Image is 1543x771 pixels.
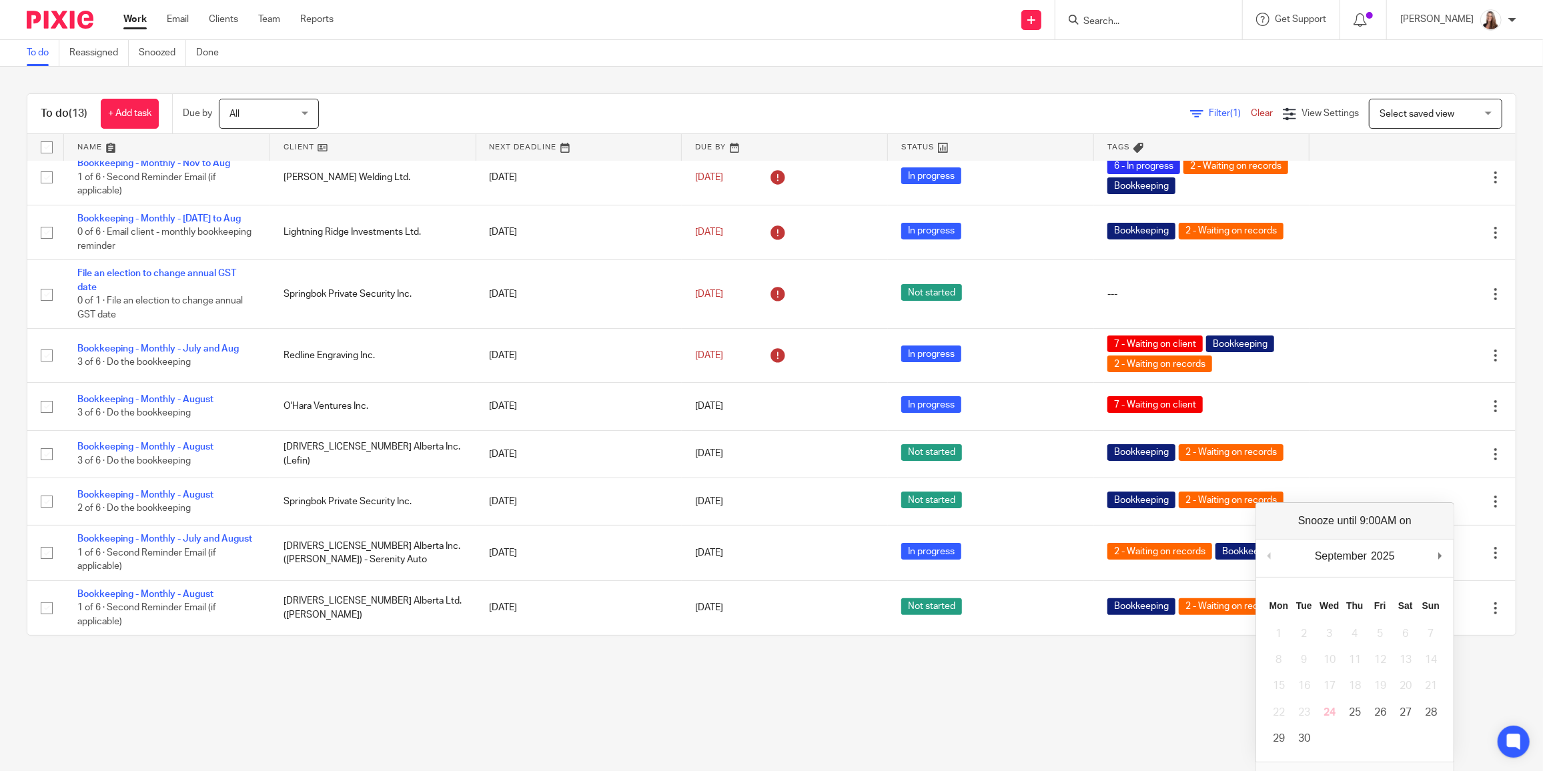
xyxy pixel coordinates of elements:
a: Clear [1251,109,1273,118]
td: [DATE] [476,150,682,205]
p: [PERSON_NAME] [1400,13,1474,26]
a: Done [196,40,229,66]
span: [DATE] [695,450,723,459]
span: Bookkeeping [1107,598,1175,615]
span: Not started [901,492,962,508]
img: Larissa-headshot-cropped.jpg [1480,9,1502,31]
td: [DATE] [476,478,682,526]
span: In progress [901,167,961,184]
span: In progress [901,345,961,362]
td: Springbok Private Security Inc. [270,260,476,329]
button: 30 [1292,726,1317,752]
span: Filter [1209,109,1251,118]
a: File an election to change annual GST date [77,269,236,291]
span: 1 of 6 · Second Reminder Email (if applicable) [77,548,216,572]
span: Not started [901,444,962,461]
span: All [229,109,239,119]
a: Work [123,13,147,26]
p: Due by [183,107,212,120]
button: Previous Month [1263,546,1276,566]
a: Bookkeeping - Monthly - Nov to Aug [77,159,230,168]
td: Redline Engraving Inc. [270,329,476,383]
span: [DATE] [695,548,723,558]
span: 2 - Waiting on records [1107,355,1212,372]
span: 0 of 1 · File an election to change annual GST date [77,296,243,319]
span: Bookkeeping [1107,492,1175,508]
button: Next Month [1434,546,1447,566]
a: + Add task [101,99,159,129]
td: [DATE] [476,580,682,635]
td: [DRIVERS_LICENSE_NUMBER] Alberta Inc. (Lefin) [270,430,476,478]
h1: To do [41,107,87,121]
td: [DATE] [476,205,682,259]
td: [DATE] [476,526,682,580]
abbr: Thursday [1346,600,1363,611]
span: 3 of 6 · Do the bookkeeping [77,357,191,367]
a: Snoozed [139,40,186,66]
a: Bookkeeping - Monthly - July and Aug [77,344,239,353]
div: September [1313,546,1369,566]
abbr: Saturday [1398,600,1413,611]
span: 2 - Waiting on records [1179,492,1283,508]
abbr: Monday [1269,600,1288,611]
span: 2 - Waiting on records [1183,157,1288,174]
span: [DATE] [695,402,723,411]
span: [DATE] [695,227,723,237]
span: View Settings [1302,109,1359,118]
span: Bookkeeping [1206,335,1274,352]
td: [DRIVERS_LICENSE_NUMBER] Alberta Inc. ([PERSON_NAME]) - Serenity Auto [270,526,476,580]
span: 2 - Waiting on records [1179,223,1283,239]
span: Bookkeeping [1107,223,1175,239]
span: Get Support [1275,15,1326,24]
button: 29 [1266,726,1292,752]
td: [PERSON_NAME] Welding Ltd. [270,150,476,205]
td: [DRIVERS_LICENSE_NUMBER] Alberta Ltd. ([PERSON_NAME]) [270,580,476,635]
div: 2025 [1369,546,1397,566]
a: Bookkeeping - Monthly - August [77,442,213,452]
td: [DATE] [476,329,682,383]
span: 3 of 6 · Do the bookkeeping [77,409,191,418]
abbr: Tuesday [1296,600,1312,611]
span: In progress [901,223,961,239]
span: (13) [69,108,87,119]
a: Reports [300,13,334,26]
td: O'Hara Ventures Inc. [270,383,476,430]
a: To do [27,40,59,66]
span: 2 of 6 · Do the bookkeeping [77,504,191,513]
div: --- [1107,287,1296,301]
span: Bookkeeping [1107,444,1175,461]
span: 2 - Waiting on records [1179,598,1283,615]
button: 27 [1393,700,1418,726]
span: 7 - Waiting on client [1107,335,1203,352]
a: Bookkeeping - Monthly - July and August [77,534,252,544]
a: Bookkeeping - Monthly - August [77,590,213,599]
a: Bookkeeping - Monthly - August [77,395,213,404]
abbr: Friday [1374,600,1386,611]
button: 25 [1342,700,1368,726]
span: Tags [1107,143,1130,151]
span: [DATE] [695,497,723,506]
span: (1) [1230,109,1241,118]
input: Search [1082,16,1202,28]
span: 2 - Waiting on records [1179,444,1283,461]
span: Bookkeeping [1215,543,1283,560]
span: 1 of 6 · Second Reminder Email (if applicable) [77,603,216,626]
span: Not started [901,284,962,301]
td: Lightning Ridge Investments Ltd. [270,205,476,259]
abbr: Sunday [1422,600,1440,611]
span: 6 - In progress [1107,157,1180,174]
a: Team [258,13,280,26]
td: [DATE] [476,260,682,329]
button: 26 [1368,700,1393,726]
span: Not started [901,598,962,615]
img: Pixie [27,11,93,29]
td: [DATE] [476,383,682,430]
span: 3 of 6 · Do the bookkeeping [77,456,191,466]
span: [DATE] [695,289,723,299]
span: 2 - Waiting on records [1107,543,1212,560]
a: Reassigned [69,40,129,66]
a: Email [167,13,189,26]
a: Clients [209,13,238,26]
span: Bookkeeping [1107,177,1175,194]
span: Select saved view [1380,109,1454,119]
